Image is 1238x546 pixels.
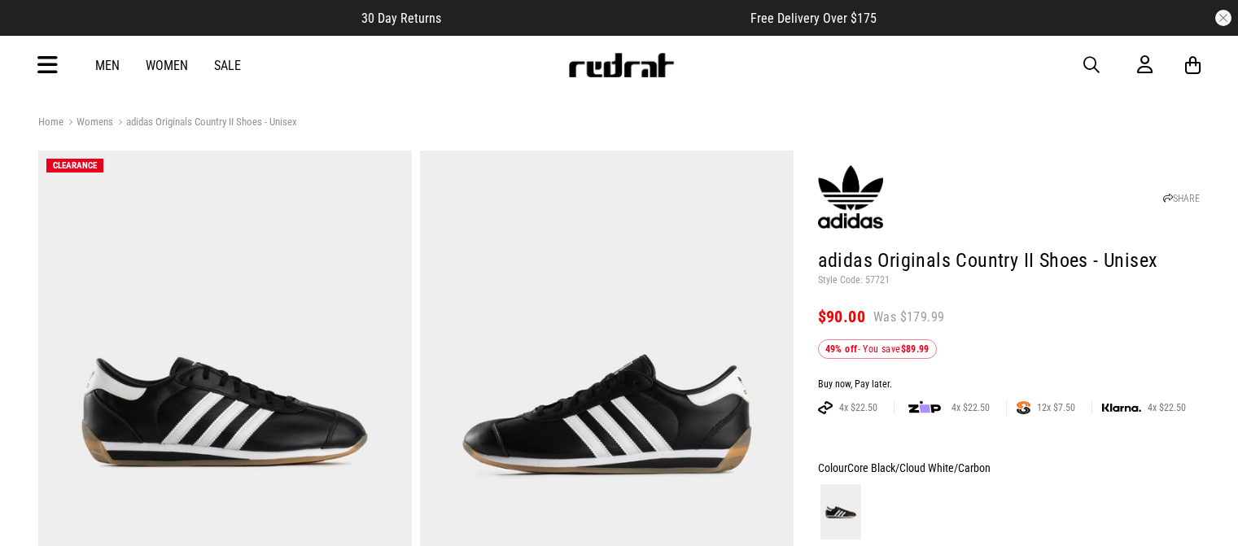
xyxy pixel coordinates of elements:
img: zip [908,400,941,416]
a: Home [38,116,63,128]
h1: adidas Originals Country II Shoes - Unisex [818,248,1201,274]
img: SPLITPAY [1017,401,1030,414]
a: Men [95,58,120,73]
span: $90.00 [818,307,865,326]
img: AFTERPAY [818,401,833,414]
span: 4x $22.50 [1141,401,1192,414]
a: Womens [63,116,113,131]
div: Colour [818,458,1201,478]
img: Redrat logo [567,53,675,77]
img: adidas [818,164,883,229]
a: SHARE [1163,193,1200,204]
img: Core Black/Cloud White/Carbon [820,484,861,539]
div: - You save [818,339,937,359]
span: CLEARANCE [53,160,97,171]
span: Core Black/Cloud White/Carbon [847,461,991,474]
b: 49% off [825,343,858,355]
span: 30 Day Returns [361,11,441,26]
span: Free Delivery Over $175 [750,11,877,26]
a: Women [146,58,188,73]
a: adidas Originals Country II Shoes - Unisex [113,116,297,131]
p: Style Code: 57721 [818,274,1201,287]
b: $89.99 [901,343,930,355]
span: 4x $22.50 [945,401,996,414]
span: 12x $7.50 [1030,401,1082,414]
div: Buy now, Pay later. [818,378,1201,391]
a: Sale [214,58,241,73]
span: 4x $22.50 [833,401,884,414]
iframe: Customer reviews powered by Trustpilot [474,10,718,26]
img: KLARNA [1102,404,1141,413]
span: Was $179.99 [873,308,944,326]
